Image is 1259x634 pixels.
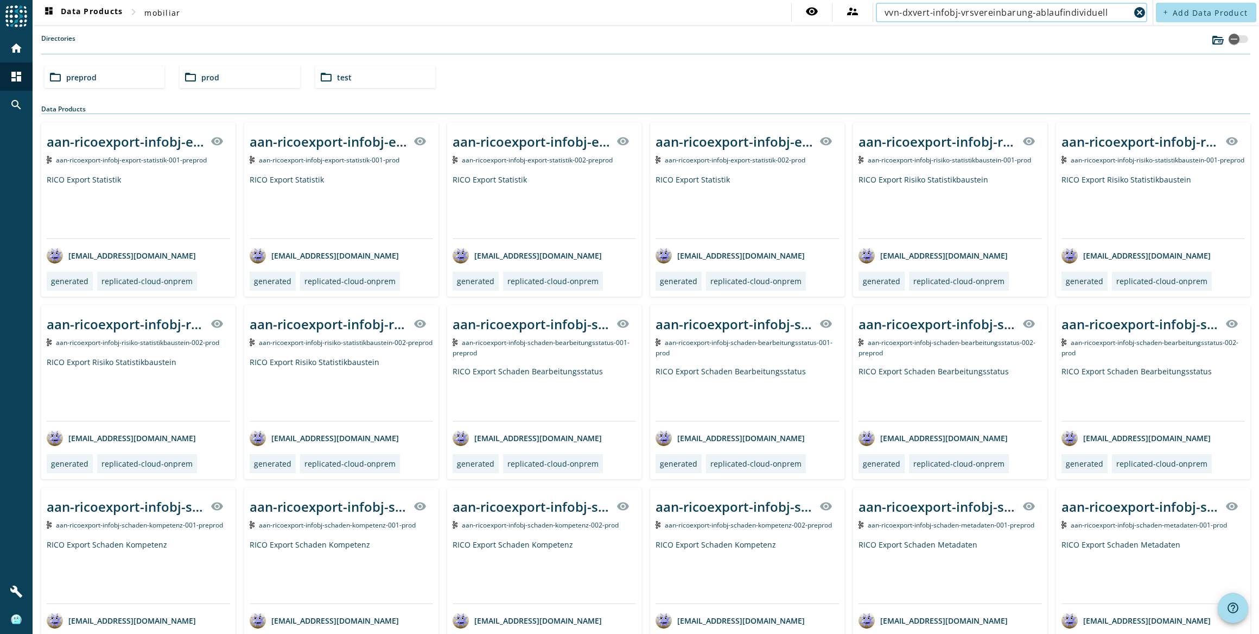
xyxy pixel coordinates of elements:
mat-icon: visibility [819,135,832,148]
div: aan-ricoexport-infobj-schaden-metadaten-001-_stage_ [859,498,1016,516]
div: generated [1066,459,1103,469]
div: RICO Export Schaden Bearbeitungsstatus [656,366,839,421]
button: mobiliar [140,3,185,22]
div: [EMAIL_ADDRESS][DOMAIN_NAME] [250,430,399,446]
mat-icon: chevron_right [127,5,140,18]
span: Kafka Topic: aan-ricoexport-infobj-risiko-statistikbaustein-001-preprod [1071,155,1244,165]
div: [EMAIL_ADDRESS][DOMAIN_NAME] [250,247,399,263]
mat-icon: dashboard [42,6,55,19]
img: Kafka Topic: aan-ricoexport-infobj-export-statistik-002-preprod [453,156,457,164]
div: replicated-cloud-onprem [507,459,599,469]
mat-icon: add [1162,9,1168,15]
img: Kafka Topic: aan-ricoexport-infobj-schaden-bearbeitungsstatus-002-preprod [859,338,863,346]
img: Kafka Topic: aan-ricoexport-infobj-risiko-statistikbaustein-002-preprod [250,338,255,346]
span: Kafka Topic: aan-ricoexport-infobj-schaden-kompetenz-001-prod [259,520,416,530]
mat-icon: cancel [1133,6,1146,19]
div: replicated-cloud-onprem [101,459,193,469]
mat-icon: home [10,42,23,55]
button: Add Data Product [1156,3,1256,22]
img: avatar [859,612,875,629]
img: Kafka Topic: aan-ricoexport-infobj-schaden-kompetenz-002-prod [453,521,457,529]
div: replicated-cloud-onprem [304,459,396,469]
div: generated [457,276,494,286]
div: RICO Export Risiko Statistikbaustein [859,174,1042,238]
div: aan-ricoexport-infobj-export-statistik-002-_stage_ [453,133,610,150]
div: RICO Export Risiko Statistikbaustein [250,357,433,421]
div: RICO Export Risiko Statistikbaustein [1061,174,1245,238]
img: avatar [250,247,266,263]
span: Kafka Topic: aan-ricoexport-infobj-schaden-bearbeitungsstatus-002-preprod [859,338,1035,357]
mat-icon: folder_open [320,71,333,84]
img: avatar [1061,430,1078,446]
mat-icon: visibility [819,317,832,330]
img: Kafka Topic: aan-ricoexport-infobj-risiko-statistikbaustein-002-prod [47,338,52,346]
span: Kafka Topic: aan-ricoexport-infobj-schaden-kompetenz-001-preprod [56,520,223,530]
div: generated [254,276,291,286]
mat-icon: dashboard [10,70,23,83]
mat-icon: visibility [211,317,224,330]
img: Kafka Topic: aan-ricoexport-infobj-schaden-bearbeitungsstatus-001-preprod [453,338,457,346]
div: RICO Export Schaden Bearbeitungsstatus [453,366,636,421]
span: Kafka Topic: aan-ricoexport-infobj-risiko-statistikbaustein-002-prod [56,338,219,347]
img: avatar [656,247,672,263]
div: aan-ricoexport-infobj-schaden-bearbeitungsstatus-002-_stage_ [1061,315,1219,333]
div: replicated-cloud-onprem [304,276,396,286]
img: Kafka Topic: aan-ricoexport-infobj-export-statistik-001-prod [250,156,255,164]
div: [EMAIL_ADDRESS][DOMAIN_NAME] [1061,430,1211,446]
img: spoud-logo.svg [5,5,27,27]
span: test [337,72,352,83]
mat-icon: visibility [1225,500,1238,513]
img: avatar [453,612,469,629]
mat-icon: visibility [414,500,427,513]
img: Kafka Topic: aan-ricoexport-infobj-risiko-statistikbaustein-001-prod [859,156,863,164]
div: replicated-cloud-onprem [1116,459,1207,469]
img: avatar [47,612,63,629]
span: Kafka Topic: aan-ricoexport-infobj-schaden-bearbeitungsstatus-001-preprod [453,338,629,357]
span: Kafka Topic: aan-ricoexport-infobj-risiko-statistikbaustein-001-prod [868,155,1031,165]
span: preprod [66,72,97,83]
img: Kafka Topic: aan-ricoexport-infobj-schaden-metadaten-001-prod [1061,521,1066,529]
img: Kafka Topic: aan-ricoexport-infobj-schaden-kompetenz-001-prod [250,521,255,529]
div: [EMAIL_ADDRESS][DOMAIN_NAME] [859,430,1008,446]
div: aan-ricoexport-infobj-schaden-kompetenz-002-_stage_ [656,498,813,516]
mat-icon: visibility [1225,317,1238,330]
button: Clear [1132,5,1147,20]
img: avatar [47,430,63,446]
div: generated [457,459,494,469]
mat-icon: supervisor_account [846,5,859,18]
div: replicated-cloud-onprem [710,459,802,469]
div: [EMAIL_ADDRESS][DOMAIN_NAME] [47,612,196,629]
mat-icon: visibility [616,317,629,330]
div: RICO Export Schaden Metadaten [859,539,1042,604]
mat-icon: visibility [616,135,629,148]
div: [EMAIL_ADDRESS][DOMAIN_NAME] [656,612,805,629]
span: Kafka Topic: aan-ricoexport-infobj-schaden-kompetenz-002-prod [462,520,619,530]
img: avatar [656,430,672,446]
div: [EMAIL_ADDRESS][DOMAIN_NAME] [1061,612,1211,629]
div: aan-ricoexport-infobj-export-statistik-001-_stage_ [47,133,204,150]
img: Kafka Topic: aan-ricoexport-infobj-schaden-metadaten-001-preprod [859,521,863,529]
img: Kafka Topic: aan-ricoexport-infobj-schaden-bearbeitungsstatus-002-prod [1061,338,1066,346]
div: [EMAIL_ADDRESS][DOMAIN_NAME] [859,247,1008,263]
div: [EMAIL_ADDRESS][DOMAIN_NAME] [1061,247,1211,263]
div: aan-ricoexport-infobj-export-statistik-002-_stage_ [656,133,813,150]
img: avatar [859,430,875,446]
mat-icon: visibility [819,500,832,513]
div: [EMAIL_ADDRESS][DOMAIN_NAME] [453,430,602,446]
div: aan-ricoexport-infobj-export-statistik-001-_stage_ [250,133,407,150]
div: replicated-cloud-onprem [913,459,1004,469]
div: [EMAIL_ADDRESS][DOMAIN_NAME] [250,612,399,629]
div: replicated-cloud-onprem [507,276,599,286]
div: aan-ricoexport-infobj-schaden-bearbeitungsstatus-001-_stage_ [453,315,610,333]
mat-icon: visibility [616,500,629,513]
div: aan-ricoexport-infobj-risiko-statistikbaustein-001-_stage_ [1061,133,1219,150]
img: Kafka Topic: aan-ricoexport-infobj-schaden-bearbeitungsstatus-001-prod [656,338,660,346]
span: Kafka Topic: aan-ricoexport-infobj-schaden-bearbeitungsstatus-001-prod [656,338,832,357]
img: avatar [453,430,469,446]
img: Kafka Topic: aan-ricoexport-infobj-export-statistik-001-preprod [47,156,52,164]
img: avatar [453,247,469,263]
div: replicated-cloud-onprem [1116,276,1207,286]
span: Kafka Topic: aan-ricoexport-infobj-export-statistik-001-preprod [56,155,207,165]
div: aan-ricoexport-infobj-schaden-bearbeitungsstatus-001-_stage_ [656,315,813,333]
div: Data Products [41,104,1250,114]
